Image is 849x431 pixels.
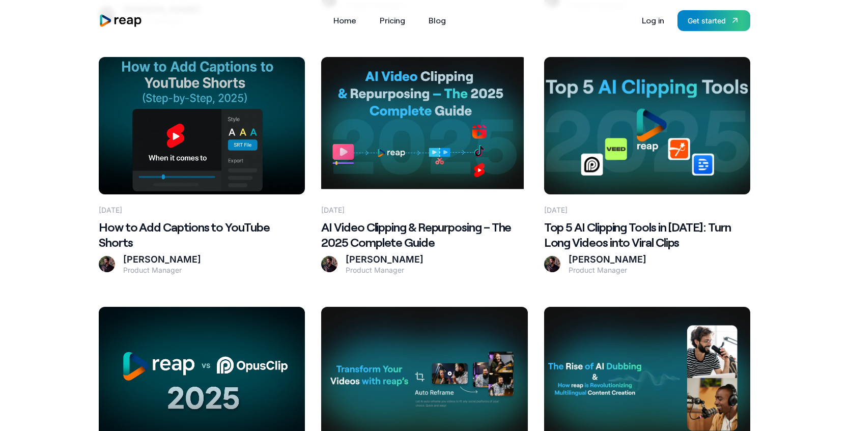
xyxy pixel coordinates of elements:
[346,266,423,275] div: Product Manager
[544,194,568,215] div: [DATE]
[677,10,750,31] a: Get started
[637,12,669,28] a: Log in
[688,15,726,26] div: Get started
[423,12,451,28] a: Blog
[569,266,646,275] div: Product Manager
[321,194,345,215] div: [DATE]
[569,254,646,266] div: [PERSON_NAME]
[99,57,305,274] a: [DATE]How to Add Captions to YouTube Shorts[PERSON_NAME]Product Manager
[375,12,410,28] a: Pricing
[99,194,122,215] div: [DATE]
[123,254,201,266] div: [PERSON_NAME]
[99,14,143,27] a: home
[328,12,361,28] a: Home
[321,57,527,274] a: [DATE]AI Video Clipping & Repurposing – The 2025 Complete Guide[PERSON_NAME]Product Manager
[544,57,750,274] a: [DATE]Top 5 AI Clipping Tools in [DATE]: Turn Long Videos into Viral Clips[PERSON_NAME]Product Ma...
[544,219,750,250] h2: Top 5 AI Clipping Tools in [DATE]: Turn Long Videos into Viral Clips
[321,219,527,250] h2: AI Video Clipping & Repurposing – The 2025 Complete Guide
[99,219,305,250] h2: How to Add Captions to YouTube Shorts
[123,266,201,275] div: Product Manager
[99,14,143,27] img: reap logo
[346,254,423,266] div: [PERSON_NAME]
